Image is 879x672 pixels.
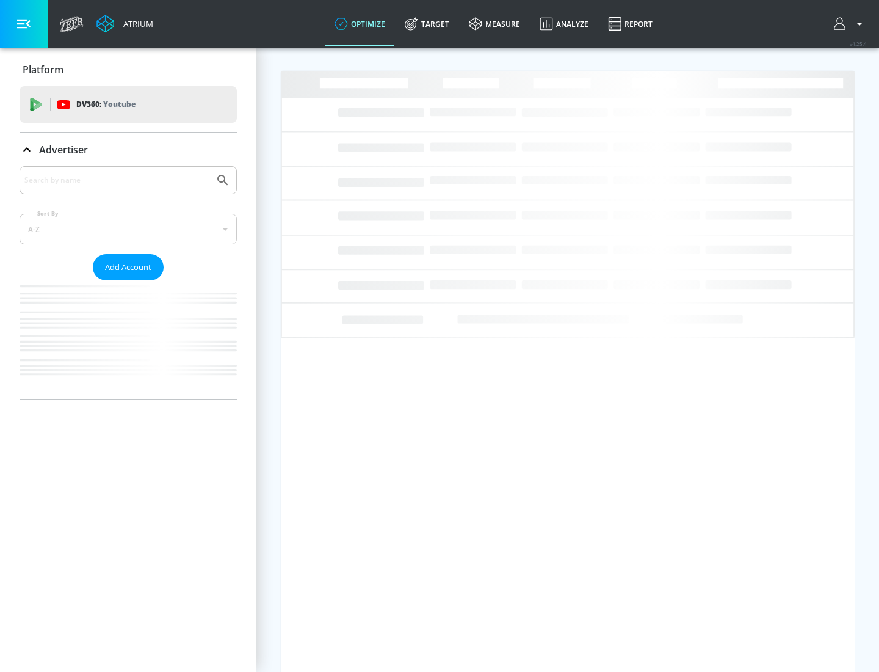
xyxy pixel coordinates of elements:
div: Advertiser [20,133,237,167]
div: DV360: Youtube [20,86,237,123]
a: measure [459,2,530,46]
a: Analyze [530,2,598,46]
div: Advertiser [20,166,237,399]
span: v 4.25.4 [850,40,867,47]
a: Target [395,2,459,46]
nav: list of Advertiser [20,280,237,399]
p: Advertiser [39,143,88,156]
p: Youtube [103,98,136,111]
a: Report [598,2,662,46]
a: Atrium [96,15,153,33]
input: Search by name [24,172,209,188]
div: Atrium [118,18,153,29]
p: Platform [23,63,63,76]
button: Add Account [93,254,164,280]
label: Sort By [35,210,61,217]
span: Add Account [105,260,151,274]
div: A-Z [20,214,237,244]
a: optimize [325,2,395,46]
p: DV360: [76,98,136,111]
div: Platform [20,53,237,87]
